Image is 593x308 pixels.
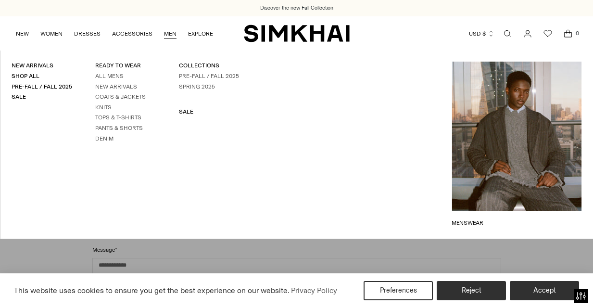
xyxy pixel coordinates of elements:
button: USD $ [469,23,494,44]
a: Discover the new Fall Collection [260,4,333,12]
span: 0 [573,29,581,38]
button: Reject [437,281,506,300]
a: DRESSES [74,23,101,44]
button: Accept [510,281,579,300]
a: NEW [16,23,29,44]
a: Wishlist [538,24,557,43]
a: Privacy Policy (opens in a new tab) [290,283,339,298]
button: Preferences [364,281,433,300]
a: EXPLORE [188,23,213,44]
a: WOMEN [40,23,63,44]
a: Open cart modal [558,24,578,43]
a: Open search modal [498,24,517,43]
span: This website uses cookies to ensure you get the best experience on our website. [14,286,290,295]
a: Go to the account page [518,24,537,43]
a: SIMKHAI [244,24,350,43]
a: MEN [164,23,177,44]
a: ACCESSORIES [112,23,152,44]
